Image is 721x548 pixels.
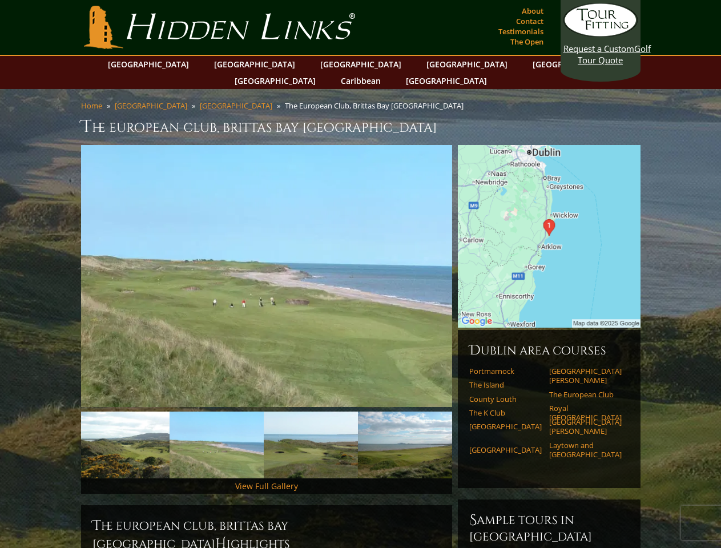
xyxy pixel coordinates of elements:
a: Royal [GEOGRAPHIC_DATA] [549,404,622,422]
h6: Dublin Area Courses [469,341,629,360]
li: The European Club, Brittas Bay [GEOGRAPHIC_DATA] [285,100,468,111]
a: The Island [469,380,542,389]
a: The K Club [469,408,542,417]
h1: The European Club, Brittas Bay [GEOGRAPHIC_DATA] [81,115,641,138]
a: [GEOGRAPHIC_DATA] [527,56,619,72]
a: Request a CustomGolf Tour Quote [563,3,638,66]
a: [GEOGRAPHIC_DATA] [400,72,493,89]
a: [GEOGRAPHIC_DATA] [200,100,272,111]
a: Contact [513,13,546,29]
span: Request a Custom [563,43,634,54]
a: Home [81,100,102,111]
a: [GEOGRAPHIC_DATA] [421,56,513,72]
a: [GEOGRAPHIC_DATA] [469,422,542,431]
h6: Sample Tours in [GEOGRAPHIC_DATA] [469,511,629,545]
a: About [519,3,546,19]
a: County Louth [469,394,542,404]
img: Google Map of The European Golf Club, Brittas Bay, Ireland [458,145,641,328]
a: Laytown and [GEOGRAPHIC_DATA] [549,441,622,460]
a: View Full Gallery [235,481,298,491]
a: [GEOGRAPHIC_DATA] [229,72,321,89]
a: Caribbean [335,72,386,89]
a: [GEOGRAPHIC_DATA][PERSON_NAME] [549,417,622,436]
a: [GEOGRAPHIC_DATA] [469,445,542,454]
a: Testimonials [496,23,546,39]
a: [GEOGRAPHIC_DATA] [208,56,301,72]
a: The European Club [549,390,622,399]
a: Portmarnock [469,366,542,376]
a: The Open [507,34,546,50]
a: [GEOGRAPHIC_DATA] [102,56,195,72]
a: [GEOGRAPHIC_DATA] [315,56,407,72]
a: [GEOGRAPHIC_DATA] [115,100,187,111]
a: [GEOGRAPHIC_DATA][PERSON_NAME] [549,366,622,385]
